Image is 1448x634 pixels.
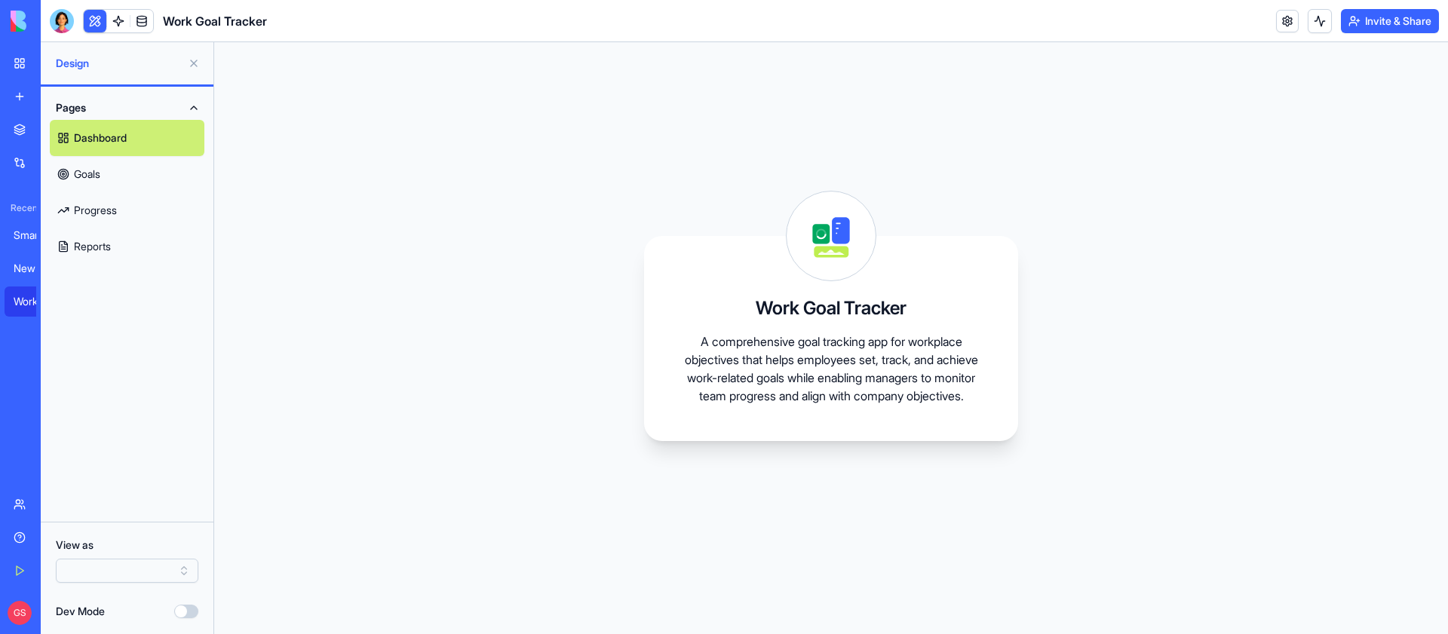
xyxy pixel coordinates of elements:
div: Smart Contact Email Manager [14,228,56,243]
button: Invite & Share [1341,9,1439,33]
label: Dev Mode [56,604,105,619]
a: Progress [50,192,204,228]
a: Smart Contact Email Manager [5,220,65,250]
div: Work Goal Tracker [14,294,56,309]
a: Dashboard [50,120,204,156]
span: Design [56,56,182,71]
span: Recent [5,202,36,214]
a: Goals [50,156,204,192]
button: Pages [50,96,204,120]
a: New App [5,253,65,283]
p: A comprehensive goal tracking app for workplace objectives that helps employees set, track, and a... [680,332,982,405]
a: Work Goal Tracker [5,286,65,317]
h3: Work Goal Tracker [756,296,907,320]
span: Work Goal Tracker [163,12,267,30]
span: GS [8,601,32,625]
a: Reports [50,228,204,265]
img: logo [11,11,104,32]
label: View as [56,538,198,553]
div: New App [14,261,56,276]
